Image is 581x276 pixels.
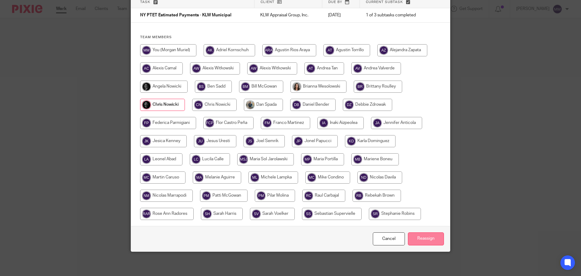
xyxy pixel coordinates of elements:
[140,0,150,4] span: Task
[261,0,274,4] span: Client
[140,35,441,40] h4: Team members
[328,0,342,4] span: Due by
[360,8,430,23] td: 1 of 3 subtasks completed
[408,232,444,245] input: Reassign
[140,13,231,18] span: NY PTET Estimated Payments - KLW Municipal
[373,232,405,245] a: Close this dialog window
[366,0,403,4] span: Current subtask
[328,12,354,18] p: [DATE]
[260,12,316,18] p: KLW Appraisal Group, Inc.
